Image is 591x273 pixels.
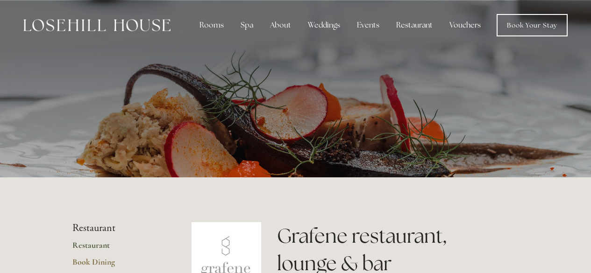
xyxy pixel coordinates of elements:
[72,240,162,257] a: Restaurant
[23,19,171,31] img: Losehill House
[442,16,488,35] a: Vouchers
[263,16,299,35] div: About
[300,16,348,35] div: Weddings
[233,16,261,35] div: Spa
[349,16,387,35] div: Events
[192,16,231,35] div: Rooms
[389,16,440,35] div: Restaurant
[72,222,162,234] li: Restaurant
[497,14,568,36] a: Book Your Stay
